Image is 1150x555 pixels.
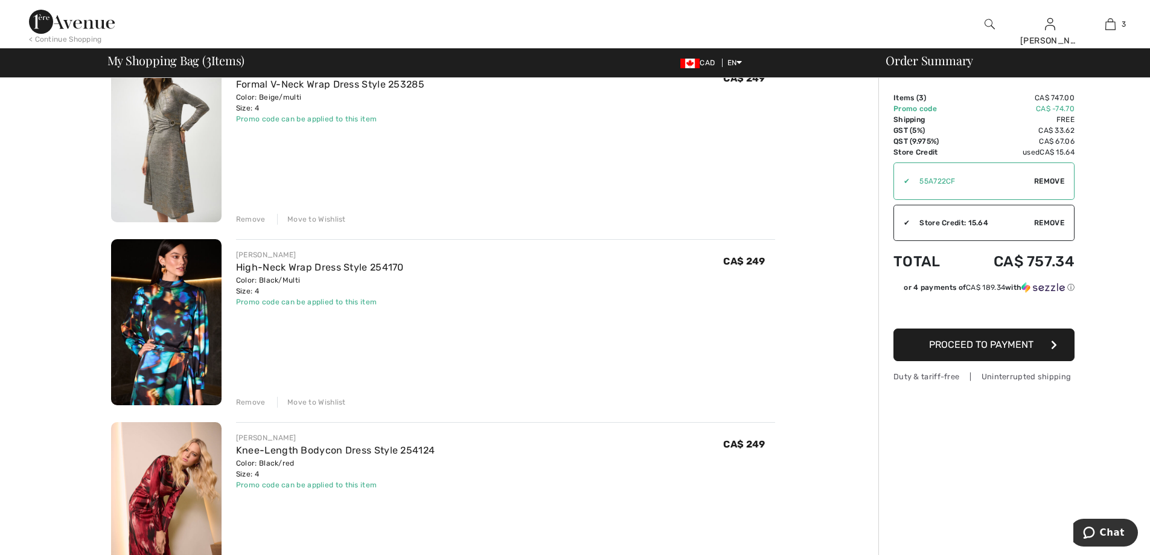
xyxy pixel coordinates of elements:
iframe: Opens a widget where you can chat to one of our agents [1073,519,1138,549]
span: CAD [680,59,720,67]
td: GST (5%) [893,125,960,136]
td: CA$ -74.70 [960,103,1075,114]
div: < Continue Shopping [29,34,102,45]
span: CA$ 189.34 [966,283,1005,292]
div: or 4 payments of with [904,282,1075,293]
div: Remove [236,397,266,408]
button: Proceed to Payment [893,329,1075,361]
div: Promo code can be applied to this item [236,297,404,307]
td: QST (9.975%) [893,136,960,147]
div: ✔ [894,176,910,187]
td: Promo code [893,103,960,114]
span: 3 [919,94,924,102]
div: [PERSON_NAME] [1020,34,1079,47]
div: Color: Black/Multi Size: 4 [236,275,404,297]
div: Duty & tariff-free | Uninterrupted shipping [893,371,1075,382]
div: Promo code can be applied to this item [236,480,435,490]
div: Move to Wishlist [277,397,346,408]
td: CA$ 757.34 [960,241,1075,282]
div: Move to Wishlist [277,214,346,225]
span: EN [727,59,743,67]
span: CA$ 249 [723,438,765,450]
td: used [960,147,1075,158]
a: Knee-Length Bodycon Dress Style 254124 [236,444,435,456]
a: Sign In [1045,18,1055,30]
div: ✔ [894,217,910,228]
img: search the website [985,17,995,31]
span: 3 [1122,19,1126,30]
div: Promo code can be applied to this item [236,114,424,124]
div: Remove [236,214,266,225]
div: [PERSON_NAME] [236,249,404,260]
td: Items ( ) [893,92,960,103]
span: CA$ 15.64 [1040,148,1075,156]
div: [PERSON_NAME] [236,432,435,443]
span: My Shopping Bag ( Items) [107,54,245,66]
img: My Info [1045,17,1055,31]
img: Canadian Dollar [680,59,700,68]
span: Proceed to Payment [929,339,1033,350]
div: Store Credit: 15.64 [910,217,1034,228]
span: CA$ 249 [723,72,765,84]
td: CA$ 747.00 [960,92,1075,103]
img: Formal V-Neck Wrap Dress Style 253285 [111,56,222,222]
img: 1ère Avenue [29,10,115,34]
input: Promo code [910,163,1034,199]
img: Sezzle [1021,282,1065,293]
div: Order Summary [871,54,1143,66]
img: High-Neck Wrap Dress Style 254170 [111,239,222,405]
td: CA$ 67.06 [960,136,1075,147]
img: My Bag [1105,17,1116,31]
a: 3 [1081,17,1140,31]
div: Color: Beige/multi Size: 4 [236,92,424,114]
a: Formal V-Neck Wrap Dress Style 253285 [236,79,424,90]
span: 3 [206,51,211,67]
span: Remove [1034,217,1064,228]
a: High-Neck Wrap Dress Style 254170 [236,261,404,273]
span: Remove [1034,176,1064,187]
div: or 4 payments ofCA$ 189.34withSezzle Click to learn more about Sezzle [893,282,1075,297]
iframe: PayPal-paypal [893,297,1075,324]
div: Color: Black/red Size: 4 [236,458,435,480]
span: CA$ 249 [723,255,765,267]
td: Total [893,241,960,282]
td: Free [960,114,1075,125]
td: CA$ 33.62 [960,125,1075,136]
td: Store Credit [893,147,960,158]
td: Shipping [893,114,960,125]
